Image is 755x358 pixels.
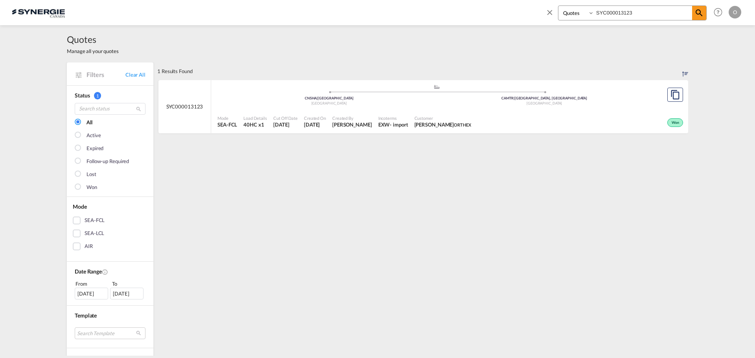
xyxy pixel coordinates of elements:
[87,171,96,178] div: Lost
[94,92,101,99] span: 1
[67,33,119,46] span: Quotes
[378,115,408,121] span: Incoterms
[75,268,102,275] span: Date Range
[273,115,298,121] span: Cut Off Date
[73,203,87,210] span: Mode
[692,6,706,20] span: icon-magnify
[545,8,554,17] md-icon: icon-close
[87,70,125,79] span: Filters
[85,242,93,250] div: AIR
[111,280,146,288] div: To
[12,4,65,21] img: 1f56c880d42311ef80fc7dca854c8e59.png
[304,115,326,121] span: Created On
[85,229,104,237] div: SEA-LCL
[514,96,515,100] span: |
[75,92,90,99] span: Status
[414,121,471,128] span: Eric Duhamel ORTHEX
[711,6,729,20] div: Help
[67,48,119,55] span: Manage all your quotes
[243,115,267,121] span: Load Details
[682,62,688,80] div: Sort by: Created On
[454,122,471,127] span: ORTHEX
[75,312,97,319] span: Template
[166,103,203,110] span: SYC000013123
[667,88,683,102] button: Copy Quote
[527,101,562,105] span: [GEOGRAPHIC_DATA]
[75,280,145,299] span: From To [DATE][DATE]
[217,121,237,128] span: SEA-FCL
[311,101,347,105] span: [GEOGRAPHIC_DATA]
[157,62,193,80] div: 1 Results Found
[87,132,101,140] div: Active
[332,115,372,121] span: Created By
[332,121,372,128] span: Rosa Ho
[102,269,108,275] md-icon: Created On
[729,6,741,18] div: O
[594,6,692,20] input: Enter Quotation Number
[545,6,558,24] span: icon-close
[501,96,587,100] span: CAMTR [GEOGRAPHIC_DATA], [GEOGRAPHIC_DATA]
[432,85,442,89] md-icon: assets/icons/custom/ship-fill.svg
[243,121,267,128] span: 40HC x 1
[75,103,145,115] input: Search status
[217,115,237,121] span: Mode
[414,115,471,121] span: Customer
[75,280,109,288] div: From
[85,217,105,224] div: SEA-FCL
[73,242,147,250] md-checkbox: AIR
[378,121,390,128] div: EXW
[304,121,326,128] span: 9 Jul 2025
[125,71,145,78] a: Clear All
[158,80,688,134] div: SYC000013123 assets/icons/custom/ship-fill.svgassets/icons/custom/roll-o-plane.svgOriginShanghai ...
[711,6,725,19] span: Help
[73,229,147,237] md-checkbox: SEA-LCL
[694,8,704,18] md-icon: icon-magnify
[670,90,680,99] md-icon: assets/icons/custom/copyQuote.svg
[87,119,92,127] div: All
[73,217,147,224] md-checkbox: SEA-FCL
[110,288,144,299] div: [DATE]
[75,92,145,99] div: Status 1
[87,184,97,191] div: Won
[75,288,108,299] div: [DATE]
[136,106,142,112] md-icon: icon-magnify
[305,96,354,100] span: CNSHA [GEOGRAPHIC_DATA]
[87,145,103,152] div: Expired
[273,121,298,128] span: 9 Jul 2025
[317,96,318,100] span: |
[87,158,129,165] div: Follow-up Required
[672,120,681,126] span: Won
[667,118,683,127] div: Won
[390,121,408,128] div: - import
[378,121,408,128] div: EXW import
